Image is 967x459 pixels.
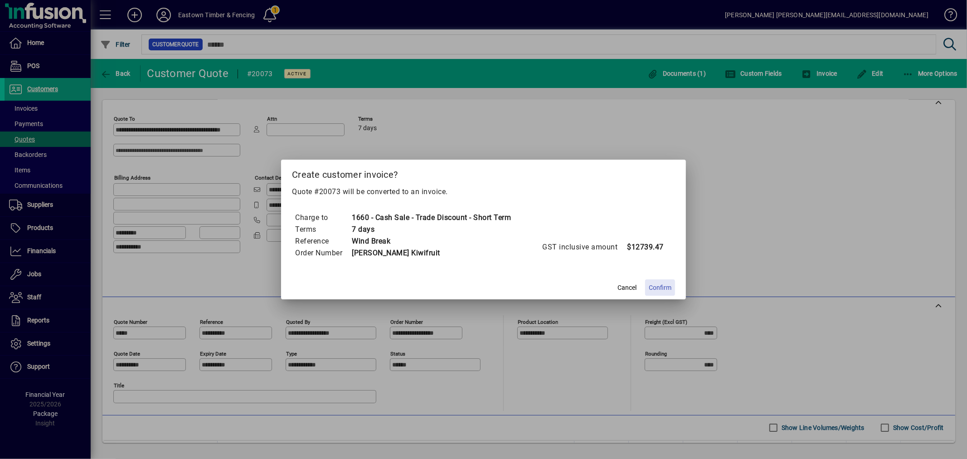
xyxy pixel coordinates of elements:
[292,186,675,197] p: Quote #20073 will be converted to an invoice.
[542,241,627,253] td: GST inclusive amount
[617,283,637,293] span: Cancel
[649,283,671,293] span: Confirm
[295,235,351,247] td: Reference
[627,241,664,253] td: $12739.47
[351,224,511,235] td: 7 days
[295,247,351,259] td: Order Number
[295,212,351,224] td: Charge to
[645,279,675,296] button: Confirm
[295,224,351,235] td: Terms
[351,247,511,259] td: [PERSON_NAME] Kiwifruit
[281,160,686,186] h2: Create customer invoice?
[351,235,511,247] td: Wind Break
[612,279,641,296] button: Cancel
[351,212,511,224] td: 1660 - Cash Sale - Trade Discount - Short Term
